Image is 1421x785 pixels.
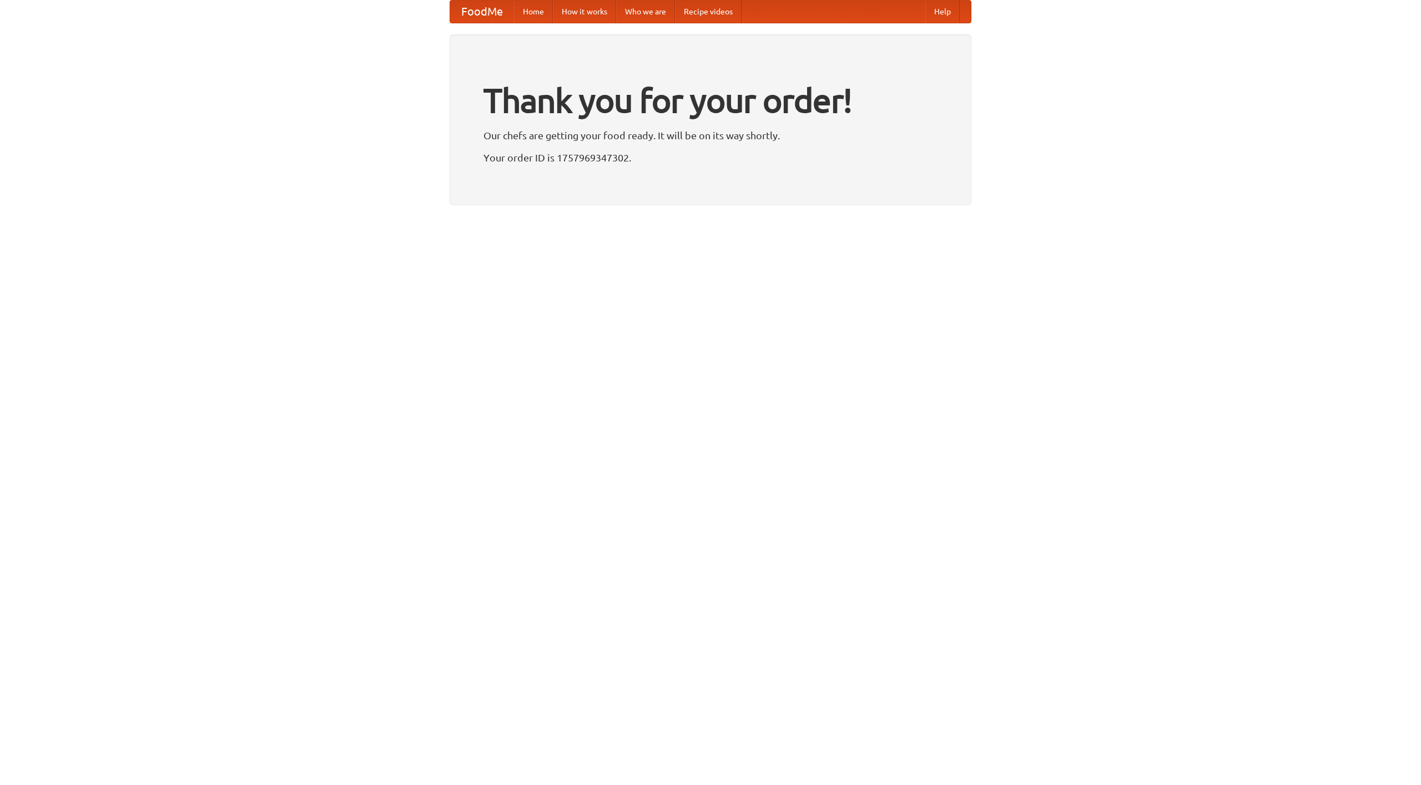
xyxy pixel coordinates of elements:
a: Home [514,1,553,23]
a: Help [925,1,960,23]
a: FoodMe [450,1,514,23]
a: Who we are [616,1,675,23]
p: Our chefs are getting your food ready. It will be on its way shortly. [483,127,938,144]
a: Recipe videos [675,1,742,23]
p: Your order ID is 1757969347302. [483,149,938,166]
h1: Thank you for your order! [483,74,938,127]
a: How it works [553,1,616,23]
